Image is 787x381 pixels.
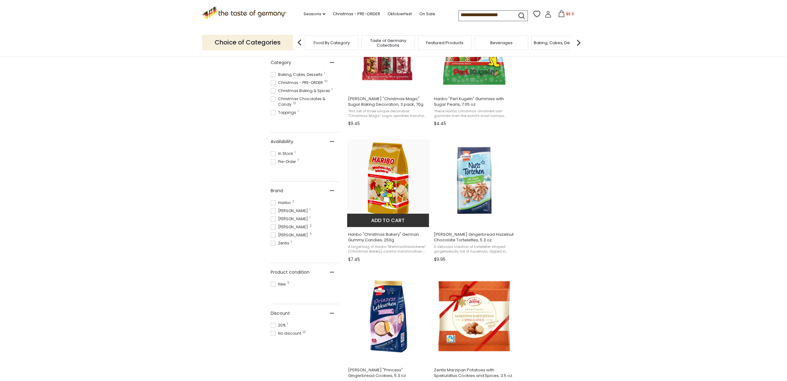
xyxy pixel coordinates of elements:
[202,35,293,50] p: Choice of Categories
[348,120,360,127] span: $9.45
[434,244,515,254] span: A delicious creation of tortelette-shaped gingerbreads, full of hazelnuts, dipped in dark chocola...
[271,88,332,94] span: Christmas Baking & Spices
[347,214,429,227] button: Add to cart
[490,40,513,45] a: Beverages
[363,38,413,48] a: Taste of Germany Collections
[348,244,429,254] span: A largel bag of Haribo "Weihnachtsbäckerei" (Christmas Bakery) colorful marshmallow-gummy candies...
[271,208,310,214] span: [PERSON_NAME]
[271,96,339,107] span: Christmas Chocolates & Candy
[287,323,288,326] span: 1
[304,11,325,17] a: Seasons
[271,159,298,165] span: Pre-Order
[348,367,429,379] span: [PERSON_NAME] "Princess" Gingerbread Cookies, 5.3 oz.
[271,323,287,328] span: 20%
[293,36,306,49] img: previous arrow
[433,139,515,222] img: Schulte Gingerbread Hazelnut Tortelettes
[271,138,293,145] span: Availability
[332,88,333,91] span: 1
[291,240,292,244] span: 1
[310,216,310,219] span: 1
[388,11,412,17] a: Oktoberfest
[271,72,324,77] span: Baking, Cakes, Desserts
[271,200,292,206] span: Haribo
[434,256,445,263] span: $9.95
[426,40,463,45] a: Featured Products
[324,80,328,83] span: 10
[271,240,291,246] span: Zentis
[534,40,582,45] a: Baking, Cakes, Desserts
[347,275,430,357] img: Schulte Princess Gingerbread Cookies
[333,11,380,17] a: Christmas - PRE-ORDER
[271,151,295,156] span: In Stock
[553,10,579,20] button: $8.9
[434,109,515,118] span: These Haribo Christmas ornament ball gummies from the world's most famous gummy candy producer ar...
[419,11,435,17] a: On Sale
[434,96,515,107] span: Haribo "Perl Kugeln" Gummies with Sugar Pearls, 7.05 oz
[347,134,430,264] a: Haribo "Christmas Bakery" German Gummy Candies, 250g
[434,120,446,127] span: $4.45
[271,188,283,194] span: Brand
[310,208,310,211] span: 1
[303,331,306,334] span: 10
[314,40,350,45] a: Food By Category
[271,216,310,222] span: [PERSON_NAME]
[310,232,311,235] span: 4
[271,232,310,238] span: [PERSON_NAME]
[433,275,515,357] img: Zentis Marzipan Potatoes with Spekulatius Cookies and Spices, 3.5 oz.
[433,134,515,264] a: Schulte Gingerbread Hazelnut Chocolate Tortelettes, 5.3 oz.
[271,310,290,317] span: Discount
[271,110,298,115] span: Toppings
[287,281,289,285] span: 11
[348,96,429,107] span: [PERSON_NAME] "Christmas Magic" Sugar Baking Decoration, 3 pack, 70g
[434,367,515,379] span: Zentis Marzipan Potatoes with Spekulatius Cookies and Spices, 3.5 oz.
[310,224,312,227] span: 2
[293,102,296,105] span: 10
[271,224,310,230] span: [PERSON_NAME]
[324,72,325,75] span: 1
[297,159,299,162] span: 7
[348,109,429,118] span: This set of three unique decorative "Christmas Magic" sugar sprinkles transform cakes, tarts and ...
[292,200,294,203] span: 2
[348,232,429,243] span: Haribo "Christmas Bakery" German Gummy Candies, 250g
[348,256,360,263] span: $7.45
[572,36,585,49] img: next arrow
[271,80,325,86] span: Christmas - PRE-ORDER
[434,232,515,243] span: [PERSON_NAME] Gingerbread Hazelnut Chocolate Tortelettes, 5.3 oz.
[566,11,574,16] span: $8.9
[347,139,430,222] img: Christmas Bakery German Gummy Candies
[271,331,303,336] span: No discount
[271,59,291,66] span: Category
[271,281,288,287] span: New
[295,151,296,154] span: 1
[271,269,310,276] span: Product condition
